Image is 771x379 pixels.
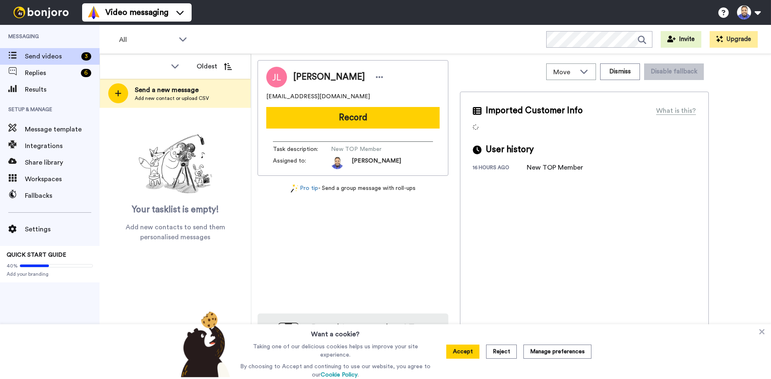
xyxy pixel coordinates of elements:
img: download [266,323,299,367]
button: Disable fallback [644,63,704,80]
img: ACg8ocJhxcHYul2vE4-v43EfBJladGzvRcruOYpaVGW-HfzpNQYm6lk=s96-c [331,157,343,169]
span: [PERSON_NAME] [293,71,365,83]
span: Imported Customer Info [486,104,583,117]
img: ready-set-action.png [134,131,217,197]
span: Replies [25,68,78,78]
span: User history [486,143,534,156]
span: Results [25,85,100,95]
a: Pro tip [291,184,318,193]
span: Your tasklist is empty! [132,204,219,216]
img: magic-wand.svg [291,184,298,193]
button: Invite [661,31,701,48]
h4: Record from your phone! Try our app [DATE] [307,322,440,345]
div: 3 [81,52,91,61]
span: Add your branding [7,271,93,277]
img: bj-logo-header-white.svg [10,7,72,18]
span: Integrations [25,141,100,151]
span: QUICK START GUIDE [7,252,66,258]
button: Manage preferences [523,345,591,359]
span: Fallbacks [25,191,100,201]
span: Share library [25,158,100,168]
div: - Send a group message with roll-ups [258,184,448,193]
div: What is this? [656,106,696,116]
div: 6 [81,69,91,77]
h3: Want a cookie? [311,324,360,339]
p: By choosing to Accept and continuing to use our website, you agree to our . [238,362,433,379]
button: Accept [446,345,479,359]
button: Record [266,107,440,129]
div: New TOP Member [527,163,583,172]
div: 16 hours ago [473,164,527,172]
span: All [119,35,175,45]
span: Send videos [25,51,78,61]
span: Add new contact or upload CSV [135,95,209,102]
span: Settings [25,224,100,234]
span: [EMAIL_ADDRESS][DOMAIN_NAME] [266,92,370,101]
span: New TOP Member [331,145,410,153]
span: Assigned to: [273,157,331,169]
img: Image of Jin LIU [266,67,287,87]
span: Add new contacts to send them personalised messages [112,222,238,242]
span: Move [553,67,576,77]
button: Oldest [190,58,238,75]
span: Message template [25,124,100,134]
span: Send a new message [135,85,209,95]
p: Taking one of our delicious cookies helps us improve your site experience. [238,343,433,359]
span: 40% [7,262,18,269]
img: vm-color.svg [87,6,100,19]
img: bear-with-cookie.png [173,311,235,377]
button: Reject [486,345,517,359]
span: Video messaging [105,7,168,18]
span: Workspaces [25,174,100,184]
button: Upgrade [710,31,758,48]
button: Dismiss [600,63,640,80]
span: [PERSON_NAME] [352,157,401,169]
span: Task description : [273,145,331,153]
a: Cookie Policy [321,372,358,378]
